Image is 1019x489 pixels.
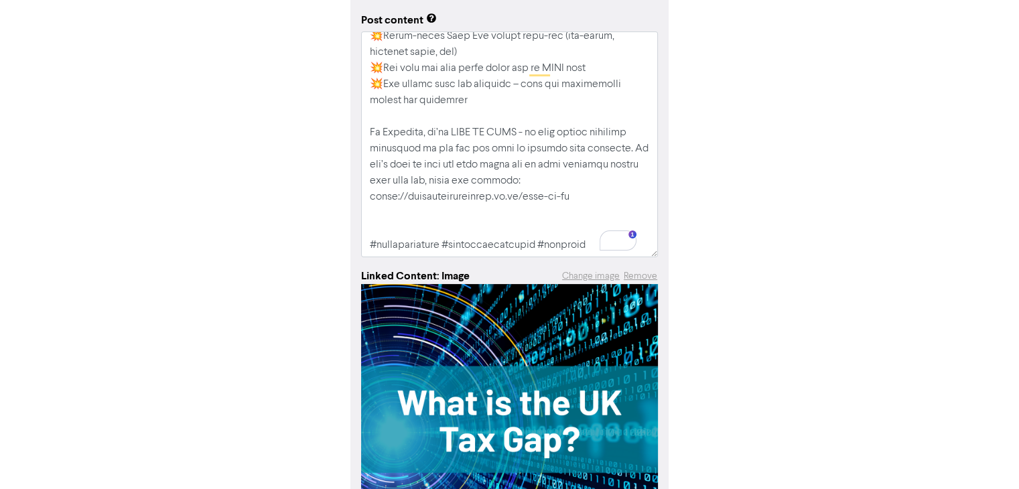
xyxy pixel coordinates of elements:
iframe: Chat Widget [952,425,1019,489]
div: Post content [361,12,437,28]
button: Remove [623,269,658,284]
textarea: To enrich screen reader interactions, please activate Accessibility in Grammarly extension settings [361,31,658,257]
div: Linked Content: Image [361,268,470,284]
button: Change image [561,269,620,284]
